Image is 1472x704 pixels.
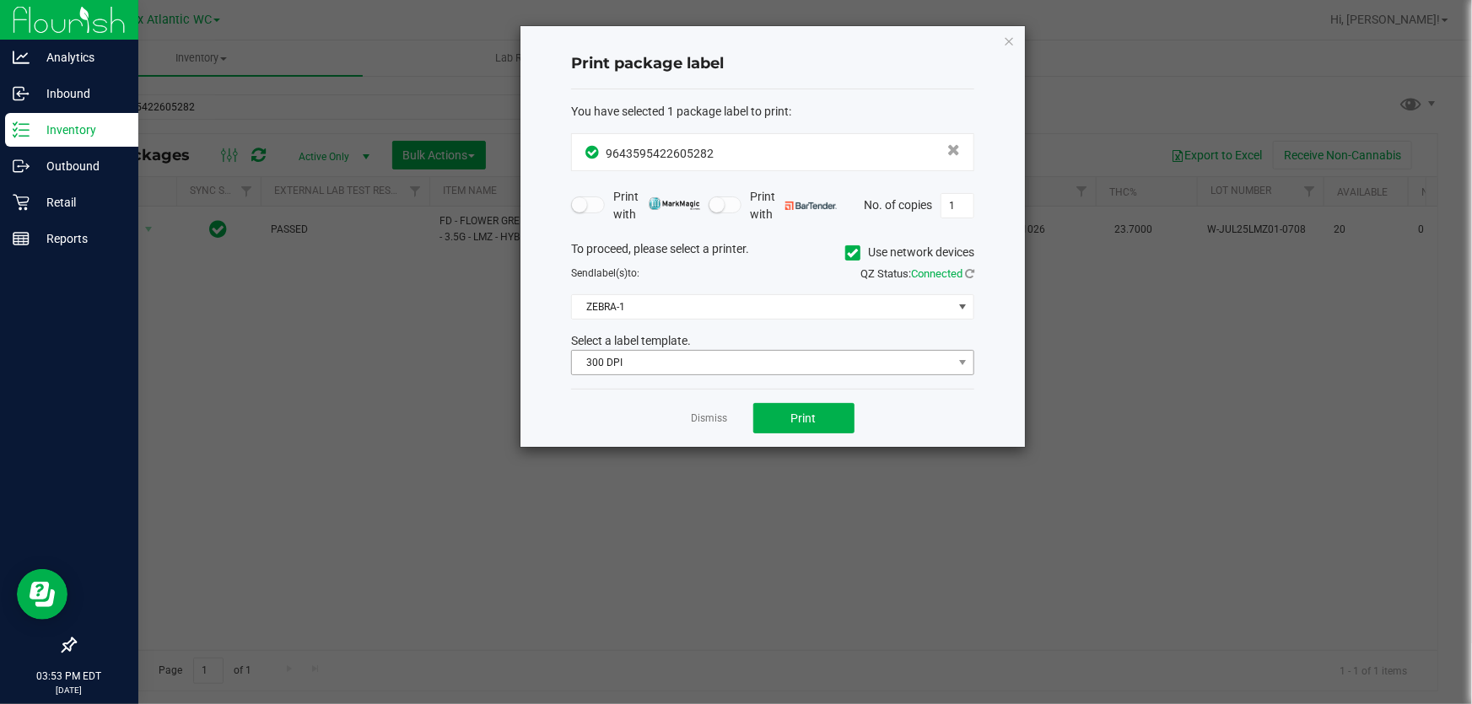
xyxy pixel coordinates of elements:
[8,669,131,684] p: 03:53 PM EDT
[558,332,987,350] div: Select a label template.
[30,83,131,104] p: Inbound
[571,105,789,118] span: You have selected 1 package label to print
[785,202,837,210] img: bartender.png
[558,240,987,266] div: To proceed, please select a printer.
[13,194,30,211] inline-svg: Retail
[30,120,131,140] p: Inventory
[606,147,714,160] span: 9643595422605282
[572,295,952,319] span: ZEBRA-1
[585,143,601,161] span: In Sync
[13,121,30,138] inline-svg: Inventory
[30,156,131,176] p: Outbound
[753,403,855,433] button: Print
[13,49,30,66] inline-svg: Analytics
[750,188,837,223] span: Print with
[860,267,974,280] span: QZ Status:
[613,188,700,223] span: Print with
[911,267,962,280] span: Connected
[13,85,30,102] inline-svg: Inbound
[571,267,639,279] span: Send to:
[30,228,131,249] p: Reports
[8,684,131,696] p: [DATE]
[13,158,30,175] inline-svg: Outbound
[30,192,131,212] p: Retail
[845,244,974,261] label: Use network devices
[864,197,932,211] span: No. of copies
[791,411,817,425] span: Print
[17,569,67,620] iframe: Resource center
[572,351,952,374] span: 300 DPI
[649,197,700,210] img: mark_magic_cybra.png
[30,47,131,67] p: Analytics
[594,267,628,279] span: label(s)
[571,103,974,121] div: :
[13,230,30,247] inline-svg: Reports
[692,411,728,426] a: Dismiss
[571,53,974,75] h4: Print package label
